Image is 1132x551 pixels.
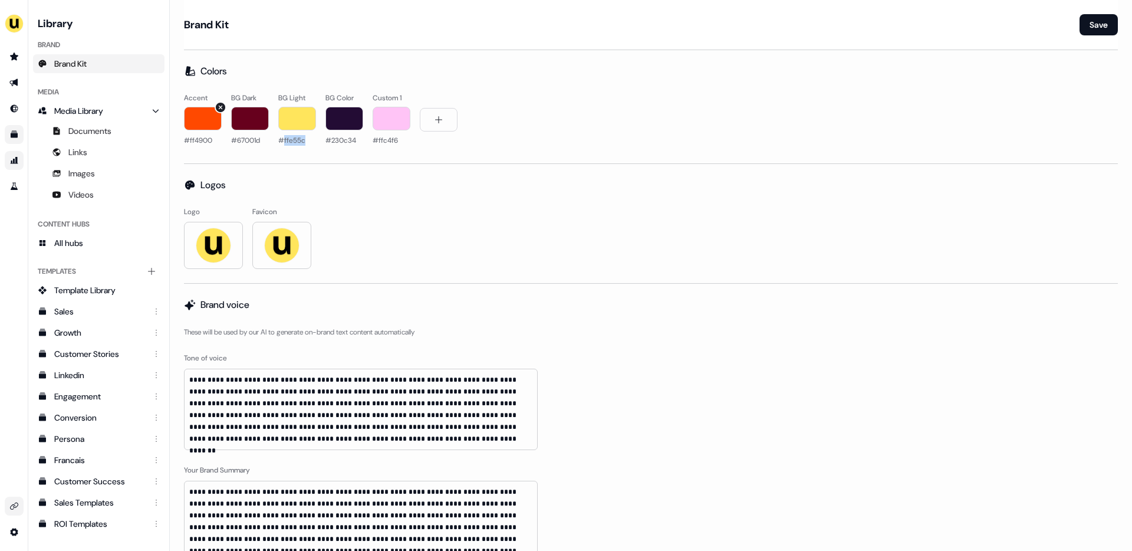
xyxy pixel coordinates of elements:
a: Customer Success [33,472,164,491]
a: Go to attribution [5,151,24,170]
a: Images [33,164,164,183]
button: BG Color#230c34 [325,93,363,149]
a: Go to prospects [5,47,24,66]
span: #230c34 [325,135,356,145]
div: Linkedin [54,369,146,381]
a: Persona [33,429,164,448]
a: Media Library [33,101,164,120]
div: Conversion [54,412,146,424]
span: BG Dark [231,93,256,102]
a: Customer Stories [33,345,164,363]
span: Favicon [252,206,277,217]
span: BG Color [325,93,354,102]
span: Custom 1 [373,93,402,102]
span: #ffc4f6 [373,135,398,145]
a: Go to outbound experience [5,73,24,92]
div: Customer Stories [54,348,146,360]
div: Growth [54,327,146,339]
a: Go to Inbound [5,99,24,118]
a: Links [33,143,164,162]
a: Linkedin [33,366,164,385]
button: Custom 1#ffc4f6 [373,93,410,149]
span: Brand Kit [54,58,87,70]
span: Media Library [54,105,103,117]
span: Videos [68,189,94,201]
a: Go to experiments [5,177,24,196]
div: Customer Success [54,475,146,487]
button: BG Dark#67001d [231,93,269,149]
h2: Logos [200,178,225,192]
a: Template Library [33,281,164,300]
span: #ff4900 [184,135,212,145]
div: Content Hubs [33,215,164,234]
span: Documents [68,125,111,137]
div: Templates [33,262,164,281]
a: Sales Templates [33,493,164,512]
span: #ffe55c [278,135,305,145]
h1: Brand Kit [184,18,229,32]
span: Links [68,146,87,158]
h3: Library [33,14,164,31]
span: Logo [184,206,200,217]
p: These will be used by our AI to generate on-brand text content automatically [184,326,1118,338]
a: Go to integrations [5,497,24,516]
div: Francais [54,454,146,466]
div: Brand [33,35,164,54]
span: BG Light [278,93,305,102]
div: Sales Templates [54,497,146,509]
span: Accent [184,93,208,102]
div: Persona [54,433,146,445]
a: Brand Kit [33,54,164,73]
a: Videos [33,185,164,204]
div: ROI Templates [54,518,146,530]
a: Engagement [33,387,164,406]
a: Go to templates [5,125,24,144]
span: Images [68,168,95,179]
span: Template Library [54,284,116,296]
span: #67001d [231,135,260,145]
a: ROI Templates [33,514,164,533]
a: Francais [33,451,164,470]
button: Save [1080,14,1118,35]
a: Sales [33,302,164,321]
h2: Colors [200,64,226,78]
label: Your Brand Summary [184,464,538,476]
a: All hubs [33,234,164,252]
a: Growth [33,323,164,342]
button: BG Light#ffe55c [278,93,316,149]
a: Documents [33,122,164,140]
span: All hubs [54,237,83,249]
a: Conversion [33,408,164,427]
div: Engagement [54,391,146,402]
button: Accent#ff4900 [184,93,222,149]
label: Tone of voice [184,352,538,364]
h2: Brand voice [200,298,249,312]
div: Media [33,83,164,101]
div: Sales [54,306,146,317]
a: Go to integrations [5,523,24,542]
